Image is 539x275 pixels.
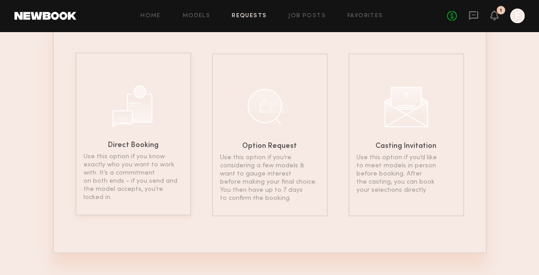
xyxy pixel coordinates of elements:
a: Requests [232,13,267,19]
a: Direct BookingUse this option if you know exactly who you want to work with. It’s a commitment on... [75,53,191,216]
p: Use this option if you’d like to meet models in person before booking. After the casting, you can... [356,154,456,194]
a: Home [141,13,161,19]
a: Job Posts [288,13,326,19]
a: Favorites [347,13,383,19]
h6: Direct Booking [108,142,159,149]
a: Option RequestUse this option if you’re considering a few models & want to gauge interest before ... [212,53,328,216]
h6: Option Request [242,143,297,150]
p: Use this option if you’re considering a few models & want to gauge interest before making your fi... [220,154,319,203]
p: Use this option if you know exactly who you want to work with. It’s a commitment on both ends - i... [84,153,183,202]
a: E [510,9,525,23]
a: Models [183,13,210,19]
a: Casting InvitationUse this option if you’d like to meet models in person before booking. After th... [348,53,464,216]
div: 1 [500,8,502,13]
h6: Casting Invitation [375,143,436,150]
